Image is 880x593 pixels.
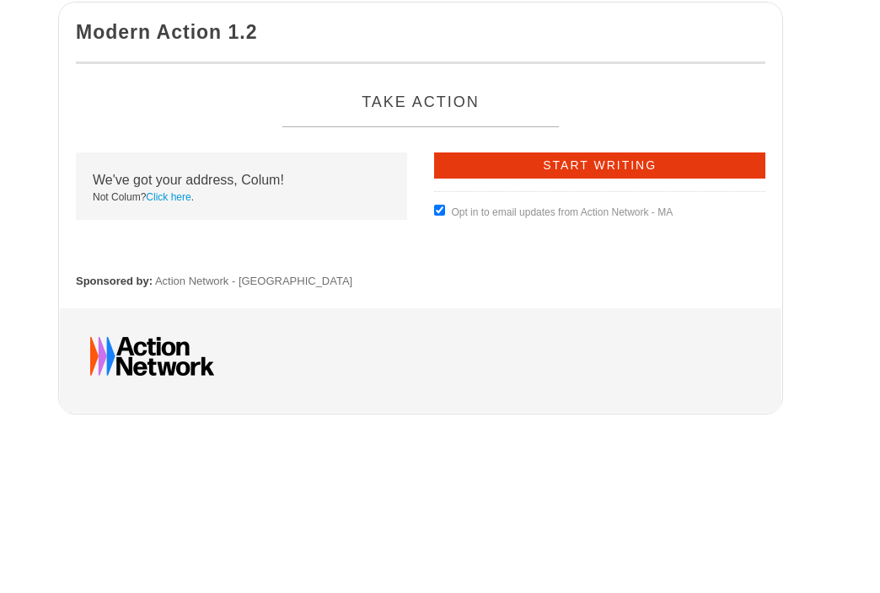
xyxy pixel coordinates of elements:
small: Not Colum? . [93,191,194,203]
input: Start Writing [434,152,765,179]
img: Action Network [76,337,230,376]
h2: Modern Action 1.2 [76,19,765,64]
a: Action Network - [GEOGRAPHIC_DATA] [155,275,352,287]
div: We've got your address, Colum! [93,169,390,190]
label: Opt in to email updates from Action Network - MA [434,205,673,221]
a: Click here [146,191,190,203]
h4: Take Action [76,89,765,140]
strong: Sponsored by: [76,275,153,287]
input: Opt in to email updates from Action Network - MA [434,205,445,216]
